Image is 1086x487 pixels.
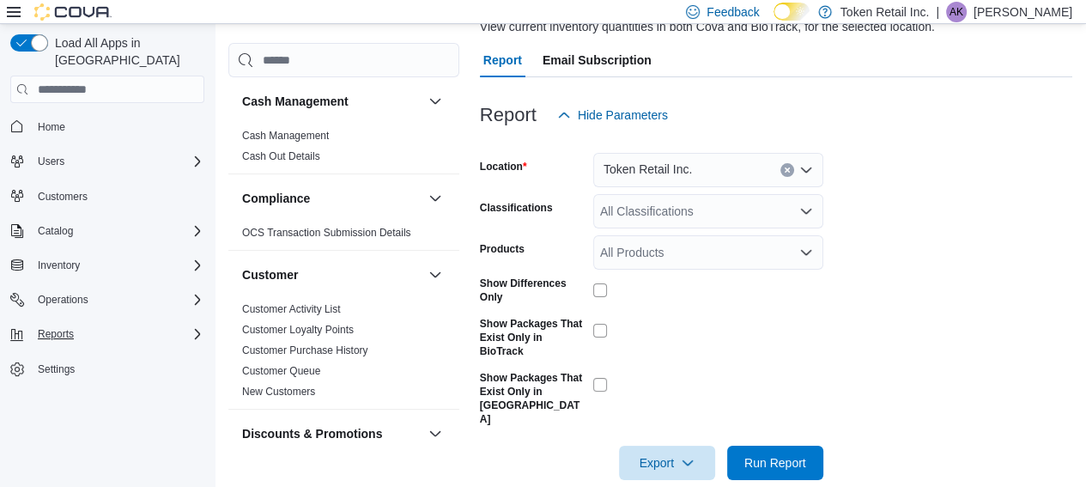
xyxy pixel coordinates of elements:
label: Show Differences Only [480,277,586,304]
button: Customer [242,266,422,283]
a: Customer Loyalty Points [242,324,354,336]
nav: Complex example [10,107,204,426]
a: Settings [31,359,82,380]
button: Clear input [780,163,794,177]
button: Compliance [242,190,422,207]
button: Compliance [425,188,446,209]
button: Home [3,113,211,138]
span: OCS Transaction Submission Details [242,226,411,240]
span: Email Subscription [543,43,652,77]
h3: Discounts & Promotions [242,425,382,442]
button: Discounts & Promotions [425,423,446,444]
button: Catalog [3,219,211,243]
label: Show Packages That Exist Only in [GEOGRAPHIC_DATA] [480,371,586,426]
span: Inventory [31,255,204,276]
span: Run Report [744,454,806,472]
span: Settings [31,358,204,380]
div: Ashish Kapoor [946,2,967,22]
p: Token Retail Inc. [840,2,930,22]
div: Cash Management [228,125,459,173]
button: Open list of options [799,204,813,218]
a: Customer Purchase History [242,344,368,356]
button: Cash Management [242,93,422,110]
span: Users [38,155,64,168]
span: Customer Queue [242,364,320,378]
span: Customer Activity List [242,302,341,316]
span: Cash Management [242,129,329,143]
span: Export [629,446,705,480]
button: Open list of options [799,163,813,177]
button: Discounts & Promotions [242,425,422,442]
h3: Report [480,105,537,125]
button: Reports [3,322,211,346]
h3: Cash Management [242,93,349,110]
span: Users [31,151,204,172]
button: Customer [425,265,446,285]
span: Reports [31,324,204,344]
label: Location [480,160,527,173]
span: Cash Out Details [242,149,320,163]
button: Hide Parameters [550,98,675,132]
span: Settings [38,362,75,376]
button: Reports [31,324,81,344]
button: Inventory [3,253,211,277]
button: Export [619,446,715,480]
button: Run Report [727,446,823,480]
img: Cova [34,3,112,21]
button: Inventory [31,255,87,276]
button: Catalog [31,221,80,241]
span: AK [949,2,963,22]
span: Operations [31,289,204,310]
a: Customers [31,186,94,207]
a: Home [31,117,72,137]
a: Cash Management [242,130,329,142]
a: Customer Queue [242,365,320,377]
input: Dark Mode [774,3,810,21]
button: Operations [31,289,95,310]
p: | [936,2,939,22]
span: Home [38,120,65,134]
a: OCS Transaction Submission Details [242,227,411,239]
button: Users [3,149,211,173]
label: Show Packages That Exist Only in BioTrack [480,317,586,358]
a: Cash Out Details [242,150,320,162]
label: Products [480,242,525,256]
div: Customer [228,299,459,409]
span: Customer Loyalty Points [242,323,354,337]
span: Operations [38,293,88,307]
span: Catalog [38,224,73,238]
span: Load All Apps in [GEOGRAPHIC_DATA] [48,34,204,69]
div: View current inventory quantities in both Cova and BioTrack, for the selected location. [480,18,935,36]
span: Customer Purchase History [242,344,368,357]
span: Hide Parameters [578,107,668,124]
span: Feedback [707,3,759,21]
span: Home [31,115,204,137]
button: Users [31,151,71,172]
button: Customers [3,184,211,209]
button: Open list of options [799,246,813,259]
h3: Compliance [242,190,310,207]
span: Inventory [38,259,80,272]
h3: Customer [242,266,298,283]
span: Reports [38,327,74,341]
span: Customers [31,186,204,207]
span: Customers [38,190,88,204]
span: Token Retail Inc. [604,159,693,180]
label: Classifications [480,201,553,215]
span: New Customers [242,385,315,399]
button: Cash Management [425,91,446,112]
p: [PERSON_NAME] [974,2,1072,22]
a: Customer Activity List [242,303,341,315]
button: Operations [3,288,211,312]
a: New Customers [242,386,315,398]
span: Report [483,43,522,77]
div: Compliance [228,222,459,250]
span: Catalog [31,221,204,241]
button: Settings [3,356,211,381]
